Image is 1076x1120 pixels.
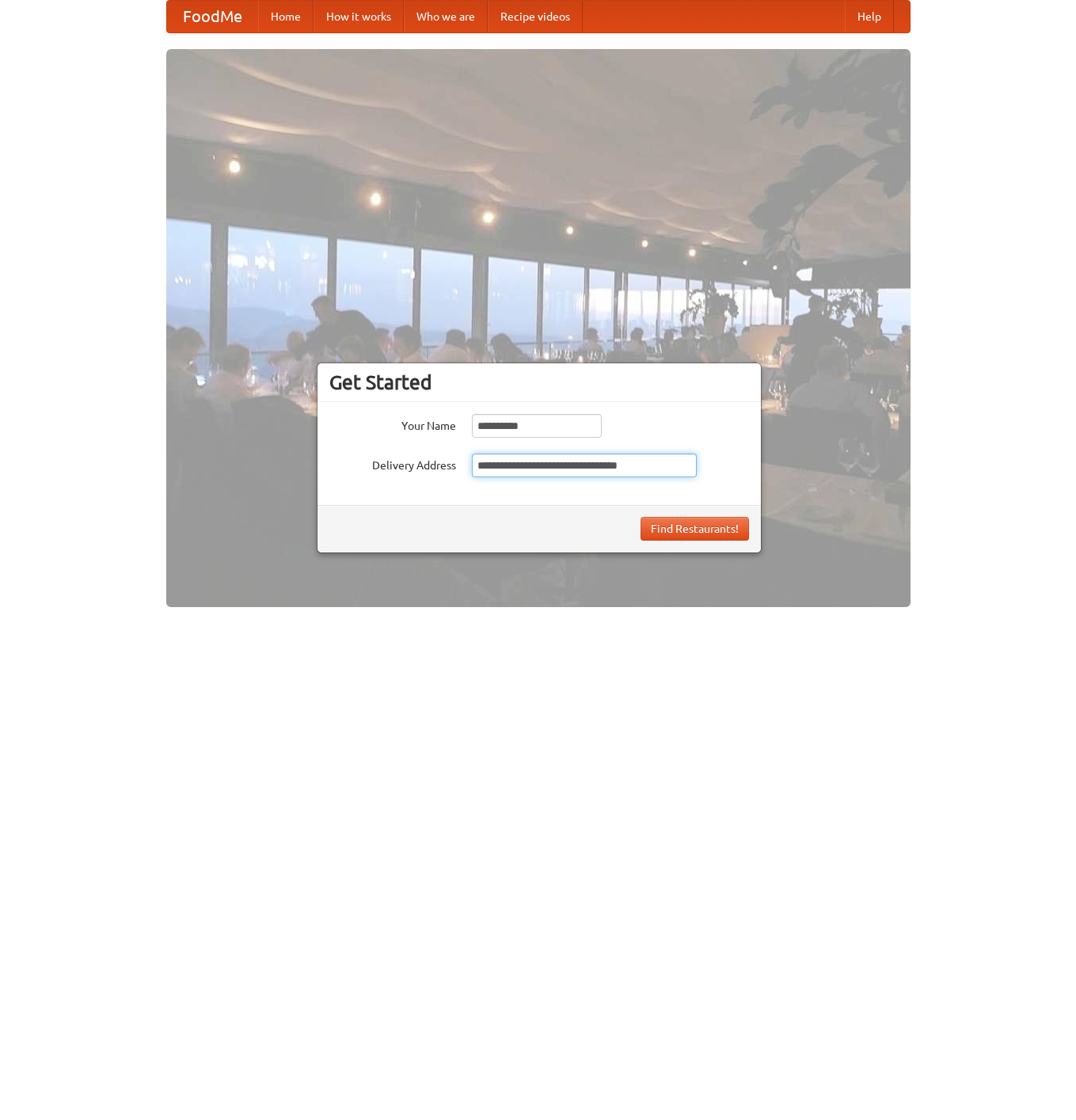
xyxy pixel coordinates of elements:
a: How it works [314,1,404,32]
h3: Get Started [329,370,749,394]
label: Delivery Address [329,454,456,473]
a: Who we are [404,1,488,32]
button: Find Restaurants! [641,517,749,541]
a: Help [845,1,894,32]
a: FoodMe [167,1,258,32]
a: Recipe videos [488,1,583,32]
a: Home [258,1,314,32]
label: Your Name [329,414,456,434]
